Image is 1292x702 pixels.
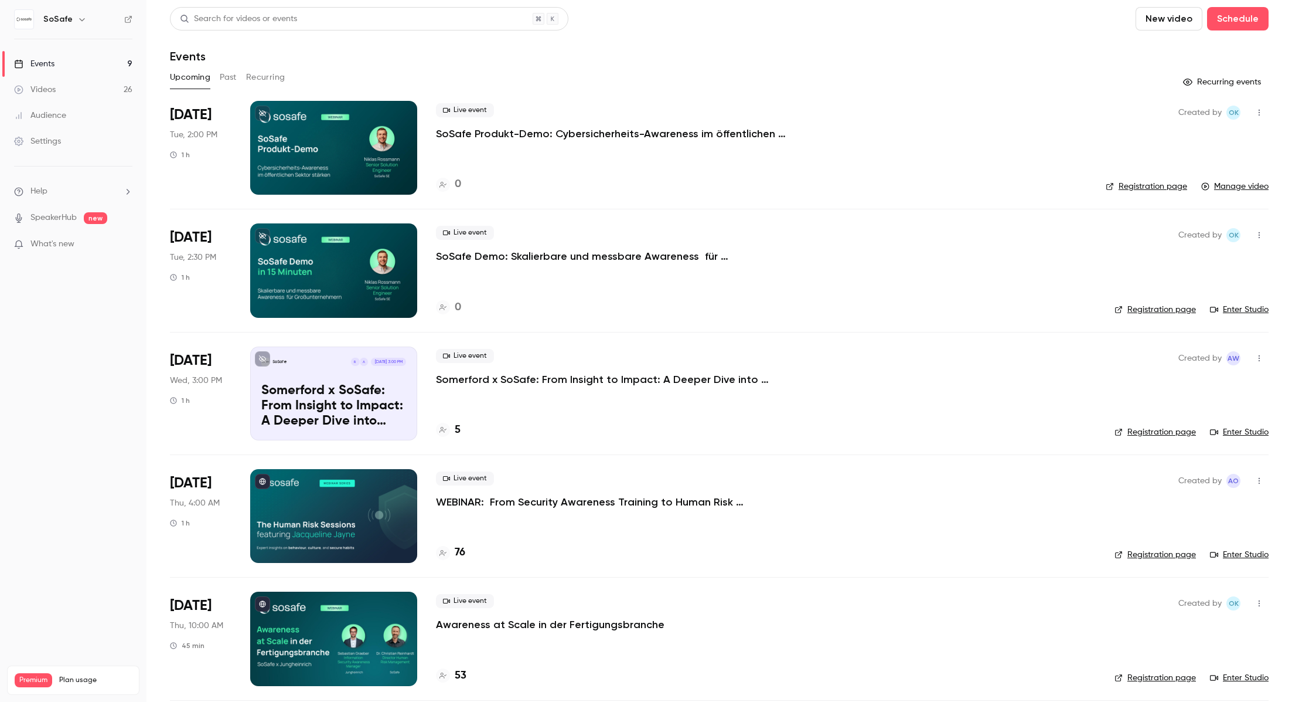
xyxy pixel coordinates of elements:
[455,300,461,316] h4: 0
[1226,596,1240,611] span: Olga Krukova
[30,238,74,250] span: What's new
[436,177,461,192] a: 0
[359,357,369,367] div: A
[170,223,231,317] div: Aug 26 Tue, 2:30 PM (Europe/Paris)
[170,150,190,160] div: 1 h
[1178,228,1222,242] span: Created by
[30,185,47,198] span: Help
[170,351,212,370] span: [DATE]
[436,226,494,240] span: Live event
[455,177,461,192] h4: 0
[84,212,107,224] span: new
[1136,7,1202,30] button: New video
[436,495,788,509] a: WEBINAR: From Security Awareness Training to Human Risk Management
[14,135,61,147] div: Settings
[180,13,297,25] div: Search for videos or events
[436,545,465,561] a: 76
[170,347,231,440] div: Sep 3 Wed, 3:00 PM (Europe/Berlin)
[436,349,494,363] span: Live event
[1229,228,1239,242] span: OK
[436,300,461,316] a: 0
[170,273,190,282] div: 1 h
[1114,426,1196,438] a: Registration page
[14,185,132,198] li: help-dropdown-opener
[1178,596,1222,611] span: Created by
[220,68,237,87] button: Past
[1207,7,1269,30] button: Schedule
[436,103,494,117] span: Live event
[350,357,360,367] div: R
[1226,474,1240,488] span: Alba Oni
[170,101,231,195] div: Aug 26 Tue, 2:00 PM (Europe/Paris)
[170,497,220,509] span: Thu, 4:00 AM
[1106,181,1187,192] a: Registration page
[118,239,132,250] iframe: Noticeable Trigger
[170,596,212,615] span: [DATE]
[1178,351,1222,365] span: Created by
[1210,549,1269,561] a: Enter Studio
[1114,304,1196,316] a: Registration page
[170,518,190,528] div: 1 h
[250,347,417,440] a: Somerford x SoSafe: From Insight to Impact: A Deeper Dive into Behavioral Science in Cybersecurit...
[170,375,222,386] span: Wed, 3:00 PM
[455,422,461,438] h4: 5
[14,84,56,96] div: Videos
[436,668,466,684] a: 53
[170,129,217,141] span: Tue, 2:00 PM
[170,469,231,563] div: Sep 4 Thu, 12:00 PM (Australia/Sydney)
[15,10,33,29] img: SoSafe
[170,106,212,124] span: [DATE]
[436,372,788,386] a: Somerford x SoSafe: From Insight to Impact: A Deeper Dive into Behavioral Science in Cybersecurity
[43,13,73,25] h6: SoSafe
[261,384,406,429] p: Somerford x SoSafe: From Insight to Impact: A Deeper Dive into Behavioral Science in Cybersecurity
[14,58,54,70] div: Events
[14,110,66,121] div: Audience
[1178,73,1269,91] button: Recurring events
[59,676,132,685] span: Plan usage
[1228,351,1239,365] span: AW
[170,228,212,247] span: [DATE]
[436,618,664,632] a: Awareness at Scale in der Fertigungsbranche
[170,68,210,87] button: Upcoming
[170,252,216,263] span: Tue, 2:30 PM
[1178,474,1222,488] span: Created by
[272,359,287,365] p: SoSafe
[1228,474,1239,488] span: AO
[15,673,52,687] span: Premium
[1226,228,1240,242] span: Olga Krukova
[1178,106,1222,120] span: Created by
[170,49,206,63] h1: Events
[170,592,231,686] div: Sep 4 Thu, 10:00 AM (Europe/Berlin)
[436,594,494,608] span: Live event
[170,474,212,493] span: [DATE]
[170,641,204,650] div: 45 min
[1226,351,1240,365] span: Alexandra Wasilewski
[170,396,190,405] div: 1 h
[1201,181,1269,192] a: Manage video
[1210,426,1269,438] a: Enter Studio
[436,249,788,263] a: SoSafe Demo: Skalierbare und messbare Awareness für Großunternehmern
[455,545,465,561] h4: 76
[1229,106,1239,120] span: OK
[1114,549,1196,561] a: Registration page
[1229,596,1239,611] span: OK
[1210,304,1269,316] a: Enter Studio
[436,422,461,438] a: 5
[1114,672,1196,684] a: Registration page
[455,668,466,684] h4: 53
[371,358,405,366] span: [DATE] 3:00 PM
[246,68,285,87] button: Recurring
[1226,106,1240,120] span: Olga Krukova
[436,472,494,486] span: Live event
[170,620,223,632] span: Thu, 10:00 AM
[1210,672,1269,684] a: Enter Studio
[30,212,77,224] a: SpeakerHub
[436,127,788,141] a: SoSafe Produkt-Demo: Cybersicherheits-Awareness im öffentlichen Sektor stärken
